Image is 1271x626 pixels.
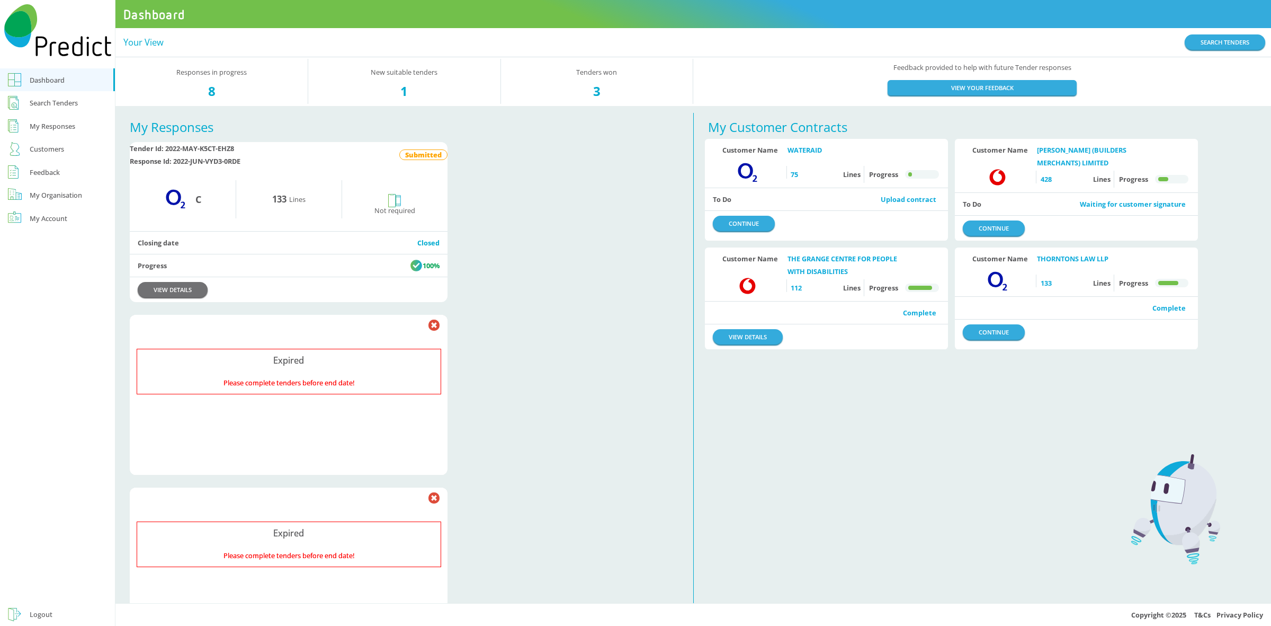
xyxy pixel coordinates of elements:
div: Lines [791,166,864,183]
a: Privacy Policy [1216,610,1263,620]
div: Progress [1117,275,1189,292]
div: Response Id: 2022-JUN-VYD3-0RDE [130,155,240,167]
div: 133 [272,193,287,206]
div: Dashboard [30,74,65,86]
div: Closing date [130,231,447,254]
div: C [195,193,201,206]
div: Copyright © 2025 [115,603,1271,626]
div: Upload contract [881,193,936,206]
div: [PERSON_NAME] (BUILDERS MERCHANTS) LIMITED [1037,144,1186,161]
div: WATERAID [787,144,936,156]
div: Complete [903,306,936,319]
div: Please complete tenders before end date! [137,544,441,567]
div: 1 [308,85,500,98]
span: My Customer Contracts [708,118,847,136]
div: 133 [1041,277,1089,289]
img: Predict Mobile [4,4,111,57]
div: Customers [30,143,64,155]
div: My Account [30,212,67,225]
div: Not required [374,194,415,216]
div: Search Tenders [30,96,78,109]
div: Customer Name [963,252,1037,265]
a: CONTINUE [963,221,1025,236]
div: Customer Name [713,144,787,156]
a: T&Cs [1194,610,1211,620]
div: To Do [955,193,1198,216]
div: 8 [115,85,308,98]
div: Please complete tenders before end date! [137,372,441,394]
div: New suitable tenders [308,59,501,104]
div: Progress [130,254,447,277]
div: Progress [868,166,940,183]
div: Expired [137,349,441,372]
div: Waiting for customer signature [1080,198,1186,210]
div: 100% [410,259,440,272]
div: Logout [30,608,52,621]
div: Progress [868,279,940,296]
a: VIEW DETAILS [138,282,208,297]
div: Tenders won [501,59,694,104]
div: Tender Id: 2022-MAY-K5CT-EHZ8 [130,142,240,155]
div: 428 [1041,173,1089,186]
div: Responses in progress [115,59,308,104]
div: My Responses [30,120,75,133]
div: Lines [236,180,342,218]
div: Customer Name [713,252,787,270]
div: Lines [791,279,864,296]
div: To Do [705,188,948,211]
div: Closed [417,236,440,249]
a: CONTINUE [713,216,775,231]
img: Predict Mobile [1131,454,1220,565]
div: Feedback provided to help with future Tender responses [693,57,1271,106]
div: Customer Name [963,144,1037,161]
div: THORNTONS LAW LLP [1037,252,1186,265]
div: Your View [123,36,164,49]
div: Progress [1117,171,1189,188]
a: VIEW YOUR FEEDBACK [888,80,1077,95]
div: Feedback [30,166,60,179]
a: CONTINUE [963,324,1025,340]
div: Tender Id: [DATE]ZJ1-0D70 [130,488,245,500]
div: Lines [1041,275,1114,292]
div: Tender Id: 2025-AUG-Z738-HL0D [130,315,234,328]
div: THE GRANGE CENTRE FOR PEOPLE WITH DISABILITIES [787,252,936,270]
div: 3 [501,85,693,98]
a: VIEW DETAILS [713,329,783,345]
div: Expired [137,522,441,544]
a: SEARCH TENDERS [1185,34,1265,50]
div: Complete [1152,302,1186,314]
div: My Organisation [30,189,82,201]
div: 112 [791,281,839,294]
div: Submitted [399,149,447,160]
div: Lines [1041,171,1114,188]
div: 75 [791,168,839,181]
span: My Responses [130,118,213,136]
